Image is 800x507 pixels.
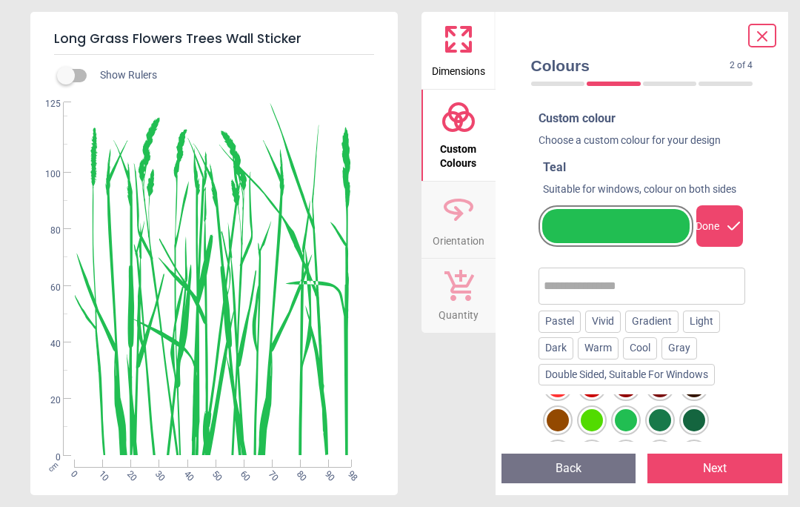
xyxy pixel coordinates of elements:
span: 30 [153,468,162,478]
div: Gradient [625,311,679,333]
div: Vivid [585,311,621,333]
span: 98 [344,468,354,478]
span: 80 [293,468,303,478]
div: Pastel [539,311,581,333]
span: 100 [33,168,61,181]
span: 20 [33,394,61,407]
span: 70 [265,468,275,478]
span: 60 [33,282,61,294]
span: Custom Colours [423,135,494,171]
span: 0 [67,468,77,478]
div: Suitable for windows, colour on both sides [543,182,746,197]
div: dark green [683,409,705,431]
span: Quantity [439,301,479,323]
span: 60 [237,468,247,478]
div: Double Sided, Suitable For Windows [539,364,715,386]
div: Cool [623,337,657,359]
span: cm [47,460,60,473]
span: 20 [124,468,133,478]
button: Next [647,454,782,483]
div: Done [696,205,743,247]
span: 90 [322,468,332,478]
div: brown [547,409,569,431]
button: Quantity [421,259,496,333]
span: 2 of 4 [730,59,753,72]
div: Gray [661,337,697,359]
div: forest green [649,409,671,431]
span: Orientation [433,227,484,249]
button: Orientation [421,182,496,259]
div: Teal [543,159,746,176]
span: 80 [33,225,61,237]
span: Dimensions [432,57,485,79]
div: Show Rulers [66,67,398,84]
span: 0 [33,451,61,464]
div: maroon [649,375,671,397]
span: 125 [33,98,61,110]
span: Colours [531,55,730,76]
button: Back [501,454,636,483]
button: Dimensions [421,12,496,89]
div: dark brown [683,375,705,397]
div: Warm [578,337,619,359]
h5: Long Grass Flowers Trees Wall Sticker [54,24,374,55]
span: 40 [181,468,190,478]
div: Dark [539,337,573,359]
span: 40 [33,338,61,351]
span: 50 [209,468,219,478]
div: teal [615,409,637,431]
div: green [581,409,603,431]
div: dark red [581,375,603,397]
span: 10 [96,468,105,478]
div: Light [683,311,720,333]
span: Custom colour [539,111,616,125]
div: red-orange [547,375,569,397]
button: Custom Colours [421,90,496,181]
div: Choose a custom colour for your design [539,133,746,154]
div: deep red [615,375,637,397]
